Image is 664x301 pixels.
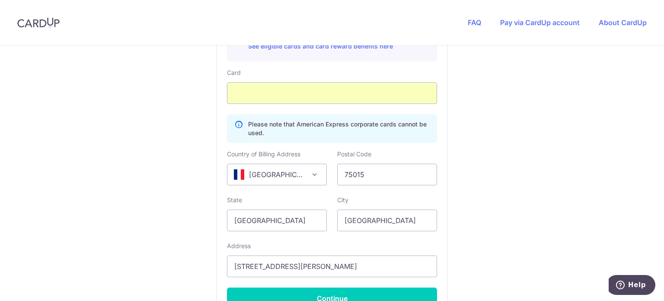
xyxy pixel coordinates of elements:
input: Example 123456 [337,164,437,185]
label: City [337,196,348,204]
a: See eligible cards and card reward benefits here [248,42,393,50]
label: Postal Code [337,150,371,159]
label: State [227,196,242,204]
span: France [227,164,327,185]
span: France [227,164,326,185]
iframe: Secure card payment input frame [234,88,430,98]
p: Please note that American Express corporate cards cannot be used. [248,120,430,137]
label: Address [227,242,251,250]
a: Pay via CardUp account [500,18,580,27]
a: FAQ [468,18,481,27]
label: Card [227,68,241,77]
a: About CardUp [599,18,647,27]
label: Country of Billing Address [227,150,300,159]
iframe: Opens a widget where you can find more information [609,275,655,297]
img: CardUp [17,17,60,28]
